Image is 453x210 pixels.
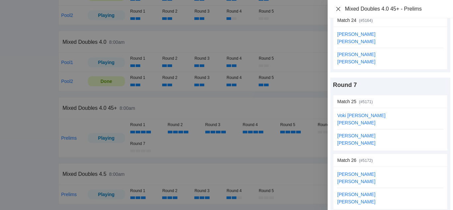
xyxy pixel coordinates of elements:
span: Match 25 [337,99,356,104]
a: [PERSON_NAME] [337,120,375,125]
a: [PERSON_NAME] [337,172,375,177]
button: Close [336,6,341,12]
a: [PERSON_NAME] [337,59,375,64]
span: (# 5172 ) [359,158,373,163]
a: [PERSON_NAME] [337,192,375,197]
span: (# 5171 ) [359,100,373,104]
span: (# 5164 ) [359,18,373,23]
a: Voki [PERSON_NAME] [337,113,386,118]
div: Mixed Doubles 4.0 45+ - Prelims [345,5,445,13]
a: [PERSON_NAME] [337,52,375,57]
span: close [336,6,341,12]
span: Match 24 [337,18,356,23]
a: [PERSON_NAME] [337,199,375,204]
a: [PERSON_NAME] [337,39,375,44]
a: [PERSON_NAME] [337,133,375,138]
a: [PERSON_NAME] [337,140,375,146]
a: [PERSON_NAME] [337,179,375,184]
span: Match 26 [337,158,356,163]
div: Round 7 [333,80,448,90]
a: [PERSON_NAME] [337,32,375,37]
